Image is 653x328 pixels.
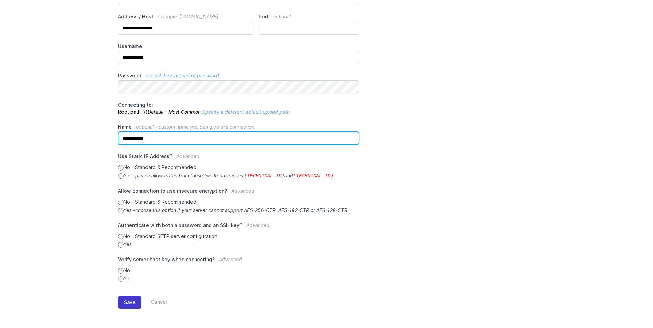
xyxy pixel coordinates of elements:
i: choose this option if your server cannot support AES-256-CTR, AES-192-CTR or AES-128-CTR [135,207,347,213]
a: Cancel [141,296,167,309]
label: No - Standard & Recommended [118,199,359,205]
label: No - Standard & Recommended [118,164,359,171]
label: Allow connection to use insecure encryption? [118,188,359,199]
label: Yes - [118,172,359,179]
label: Port [259,13,359,20]
input: No - Standard SFTP server configuration [118,234,124,239]
label: Yes [118,241,359,248]
label: Authenticate with both a password and an SSH key? [118,222,359,233]
span: example: [DOMAIN_NAME] [158,14,218,20]
label: No [118,267,359,274]
input: No [118,268,124,274]
label: Verify server host key when connecting? [118,256,359,267]
input: No - Standard & Recommended [118,200,124,205]
code: [TECHNICAL_ID] [244,173,285,179]
span: optional - custom name you can give this connection [136,124,254,130]
span: Connecting to: [118,102,153,108]
i: Default - Most Common [148,109,201,115]
i: please allow traffic from these two IP addresses: and [135,173,334,178]
span: Advanced [176,153,199,159]
label: Address / Host [118,13,254,20]
p: Root path (/) [118,102,359,115]
input: Yes -choose this option if your server cannot support AES-256-CTR, AES-192-CTR or AES-128-CTR [118,208,124,213]
span: Advanced [231,188,254,194]
a: Specify a different default upload path [202,109,290,115]
input: Yes [118,276,124,282]
span: Advanced [246,222,269,228]
label: Password [118,72,359,79]
label: Username [118,43,359,50]
span: optional [273,14,291,20]
label: Yes - [118,207,359,214]
label: No - Standard SFTP server configuration [118,233,359,240]
input: Yes [118,242,124,248]
iframe: Drift Widget Chat Controller [619,294,645,320]
code: [TECHNICAL_ID] [293,173,334,179]
input: No - Standard & Recommended [118,165,124,171]
input: Yes -please allow traffic from these two IP addresses:[TECHNICAL_ID]and[TECHNICAL_ID] [118,173,124,179]
span: Advanced [219,256,242,262]
a: use ssh key instead of password [145,73,219,78]
label: Name [118,124,359,130]
button: Save [118,296,141,309]
label: Use Static IP Address? [118,153,359,164]
label: Yes [118,275,359,282]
